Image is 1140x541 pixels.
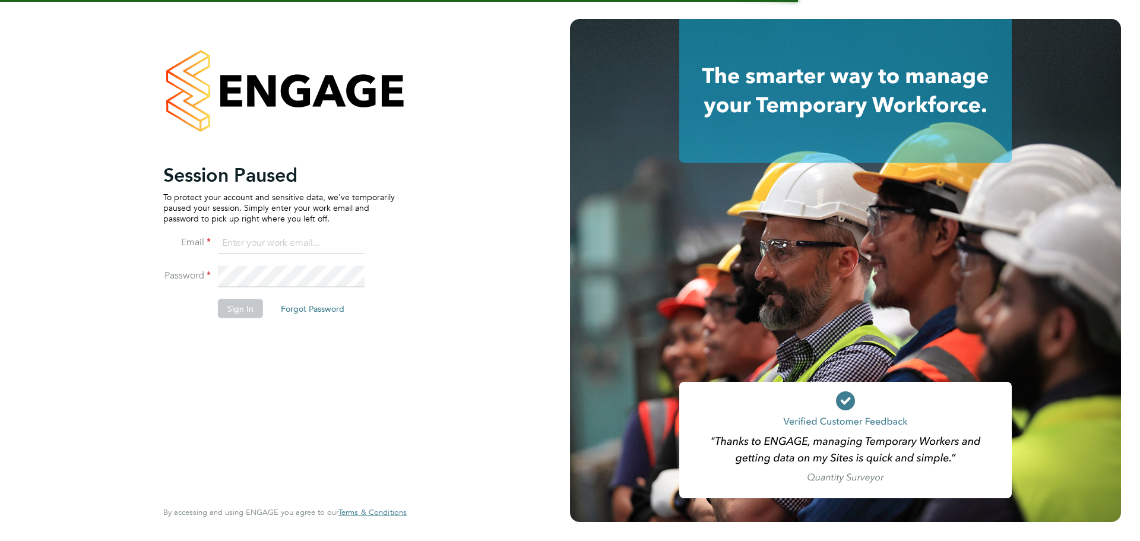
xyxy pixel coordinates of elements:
h2: Session Paused [163,163,395,186]
input: Enter your work email... [218,233,365,254]
p: To protect your account and sensitive data, we've temporarily paused your session. Simply enter y... [163,191,395,224]
a: Terms & Conditions [338,508,407,517]
label: Email [163,236,211,248]
button: Forgot Password [271,299,354,318]
span: Terms & Conditions [338,507,407,517]
button: Sign In [218,299,263,318]
label: Password [163,269,211,281]
span: By accessing and using ENGAGE you agree to our [163,507,407,517]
